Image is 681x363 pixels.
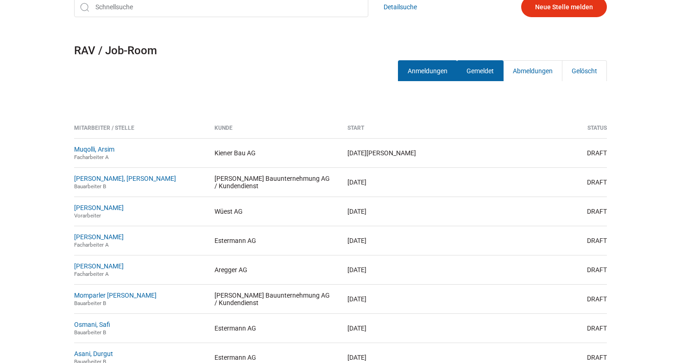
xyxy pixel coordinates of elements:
td: [DATE] [340,226,474,255]
th: Status [474,125,607,138]
a: Gemeldet [457,60,504,81]
a: [PERSON_NAME] [74,204,124,211]
td: Kiener Bau AG [208,138,341,167]
td: DRAFT [474,226,607,255]
td: Estermann AG [208,313,341,343]
a: Gelöscht [562,60,607,81]
td: [DATE] [340,313,474,343]
h1: RAV / Job-Room [74,41,607,60]
td: Aregger AG [208,255,341,284]
a: [PERSON_NAME], [PERSON_NAME] [74,175,176,182]
td: DRAFT [474,197,607,226]
small: Vorarbeiter [74,212,101,219]
a: Asani, Durgut [74,350,113,357]
td: [DATE] [340,284,474,313]
small: Facharbeiter A [74,271,109,277]
td: DRAFT [474,255,607,284]
small: Bauarbeiter B [74,329,106,336]
td: [DATE] [340,197,474,226]
td: [DATE] [340,167,474,197]
a: Muqolli, Arsim [74,146,114,153]
a: Momparler [PERSON_NAME] [74,292,157,299]
th: Kunde [208,125,341,138]
a: [PERSON_NAME] [74,262,124,270]
small: Facharbeiter A [74,242,109,248]
td: Estermann AG [208,226,341,255]
td: DRAFT [474,138,607,167]
a: Anmeldungen [398,60,457,81]
a: Osmani, Safi [74,321,110,328]
td: DRAFT [474,284,607,313]
td: Wüest AG [208,197,341,226]
td: DRAFT [474,167,607,197]
td: DRAFT [474,313,607,343]
small: Bauarbeiter B [74,300,106,306]
th: Start [340,125,474,138]
td: [PERSON_NAME] Bauunternehmung AG / Kundendienst [208,284,341,313]
td: [DATE] [340,255,474,284]
a: [PERSON_NAME] [74,233,124,241]
small: Facharbeiter A [74,154,109,160]
a: Abmeldungen [503,60,562,81]
td: [DATE][PERSON_NAME] [340,138,474,167]
small: Bauarbeiter B [74,183,106,190]
td: [PERSON_NAME] Bauunternehmung AG / Kundendienst [208,167,341,197]
th: Mitarbeiter / Stelle [74,125,208,138]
